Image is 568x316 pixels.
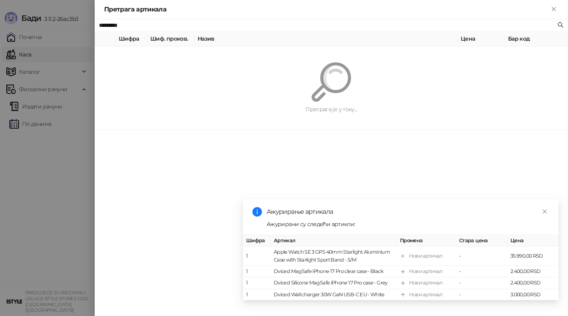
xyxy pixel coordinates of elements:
[194,31,458,47] th: Назив
[456,266,507,278] td: -
[267,207,549,217] div: Ажурирање артикала
[549,5,559,14] button: Close
[267,220,549,228] div: Ажурирани су следећи артикли:
[397,235,456,247] th: Промена
[507,235,559,247] th: Цена
[507,278,559,289] td: 2.400,00 RSD
[114,105,549,114] div: Претрага је у току...
[252,207,262,217] span: info-circle
[456,278,507,289] td: -
[456,289,507,301] td: -
[456,247,507,266] td: -
[243,266,271,278] td: 1
[409,279,442,287] div: Нови артикал
[116,31,147,47] th: Шифра
[243,235,271,247] th: Шифра
[271,247,397,266] td: Apple Watch SE 3 GPS 40mm Starlight Aluminium Case with Starlight Sport Band - S/M
[243,247,271,266] td: 1
[147,31,194,47] th: Шиф. произв.
[271,235,397,247] th: Артикал
[271,278,397,289] td: Dviced Silicone MagSafe iPhone 17 Pro case - Grey
[271,289,397,301] td: Dviced Wall charger 30W GaN USB-C EU - White
[507,266,559,278] td: 2.400,00 RSD
[243,289,271,301] td: 1
[243,278,271,289] td: 1
[409,252,442,260] div: Нови артикал
[542,209,547,214] span: close
[507,247,559,266] td: 35.990,00 RSD
[409,291,442,299] div: Нови артикал
[507,289,559,301] td: 3.000,00 RSD
[271,266,397,278] td: Dviced MagSafe iPhone 17 Pro clear case - Black
[505,31,568,47] th: Бар код
[540,207,549,216] a: Close
[456,235,507,247] th: Стара цена
[458,31,505,47] th: Цена
[104,5,549,14] div: Претрага артикала
[409,268,442,276] div: Нови артикал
